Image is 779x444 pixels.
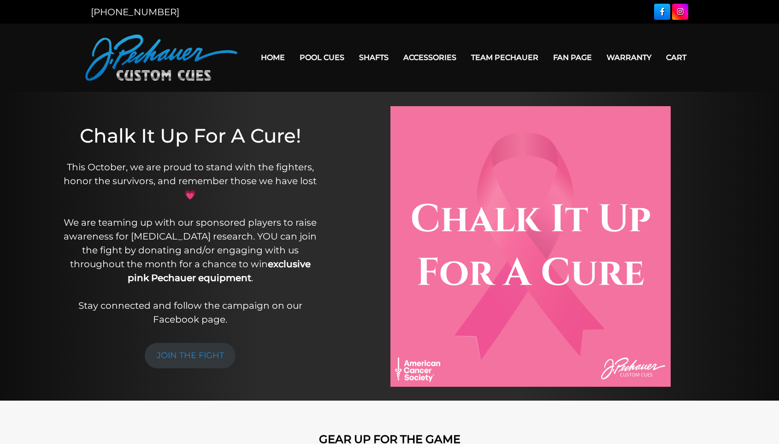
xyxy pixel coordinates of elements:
[145,343,236,368] a: JOIN THE FIGHT
[254,46,292,69] a: Home
[63,160,318,326] p: This October, we are proud to stand with the fighters, honor the survivors, and remember those we...
[292,46,352,69] a: Pool Cues
[352,46,396,69] a: Shafts
[464,46,546,69] a: Team Pechauer
[659,46,694,69] a: Cart
[396,46,464,69] a: Accessories
[85,35,237,81] img: Pechauer Custom Cues
[91,6,179,18] a: [PHONE_NUMBER]
[546,46,599,69] a: Fan Page
[63,124,318,147] h1: Chalk It Up For A Cure!
[599,46,659,69] a: Warranty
